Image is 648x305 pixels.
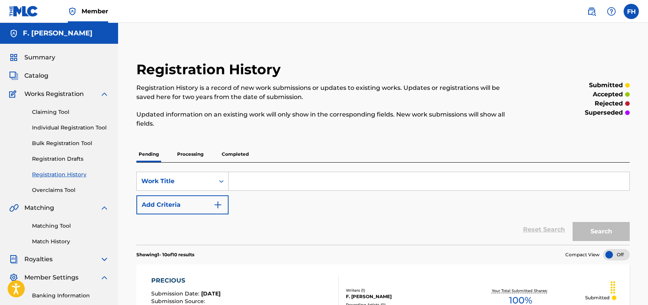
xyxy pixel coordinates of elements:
[9,71,18,80] img: Catalog
[9,29,18,38] img: Accounts
[346,293,456,300] div: F. [PERSON_NAME]
[201,290,221,297] span: [DATE]
[32,222,109,230] a: Matching Tool
[627,195,648,256] iframe: Resource Center
[604,4,619,19] div: Help
[151,276,247,285] div: PRECIOUS
[100,255,109,264] img: expand
[24,71,48,80] span: Catalog
[82,7,108,16] span: Member
[32,155,109,163] a: Registration Drafts
[24,273,78,282] span: Member Settings
[610,268,648,305] iframe: Chat Widget
[32,292,109,300] a: Banking Information
[68,7,77,16] img: Top Rightsholder
[584,4,599,19] a: Public Search
[141,177,210,186] div: Work Title
[219,146,251,162] p: Completed
[175,146,206,162] p: Processing
[151,290,201,297] span: Submission Date :
[9,255,18,264] img: Royalties
[492,288,549,294] p: Your Total Submitted Shares:
[32,108,109,116] a: Claiming Tool
[346,287,456,293] div: Writers ( 1 )
[24,53,55,62] span: Summary
[32,124,109,132] a: Individual Registration Tool
[9,203,19,212] img: Matching
[589,81,623,90] p: submitted
[136,146,161,162] p: Pending
[624,4,639,19] div: User Menu
[151,298,207,305] span: Submission Source :
[585,108,623,117] p: superseded
[24,255,53,264] span: Royalties
[24,89,84,99] span: Works Registration
[136,195,229,214] button: Add Criteria
[32,139,109,147] a: Bulk Registration Tool
[24,203,54,212] span: Matching
[136,251,194,258] p: Showing 1 - 10 of 10 results
[136,83,516,102] p: Registration History is a record of new work submissions or updates to existing works. Updates or...
[587,7,596,16] img: search
[607,7,616,16] img: help
[100,273,109,282] img: expand
[9,273,18,282] img: Member Settings
[100,203,109,212] img: expand
[23,29,93,38] h5: F. Gregory Holland
[136,110,516,128] p: Updated information on an existing work will only show in the corresponding fields. New work subm...
[9,71,48,80] a: CatalogCatalog
[9,89,19,99] img: Works Registration
[595,99,623,108] p: rejected
[607,276,619,299] div: Drag
[136,172,630,245] form: Search Form
[9,53,18,62] img: Summary
[213,200,222,209] img: 9d2ae6d4665cec9f34b9.svg
[32,171,109,179] a: Registration History
[9,6,38,17] img: MLC Logo
[9,53,55,62] a: SummarySummary
[32,186,109,194] a: Overclaims Tool
[136,61,285,78] h2: Registration History
[593,90,623,99] p: accepted
[32,238,109,246] a: Match History
[565,251,600,258] span: Compact View
[585,294,610,301] p: Submitted
[100,89,109,99] img: expand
